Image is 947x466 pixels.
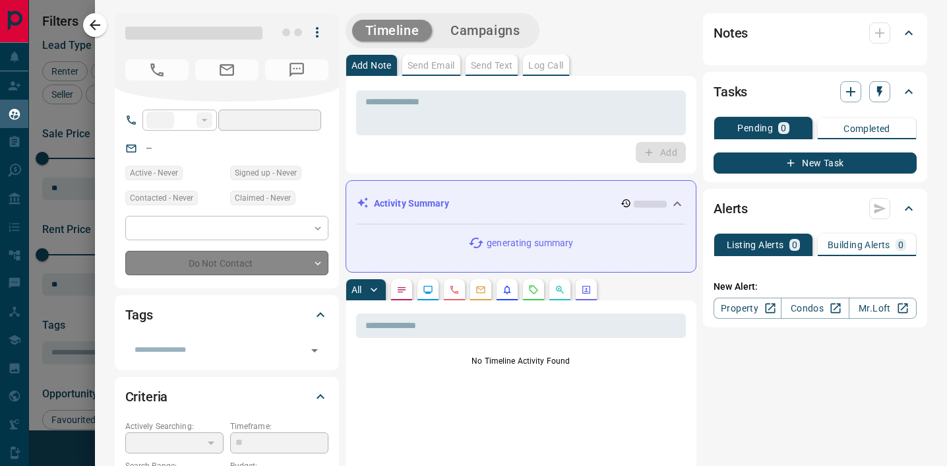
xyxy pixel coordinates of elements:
span: No Number [265,59,328,81]
button: Open [305,341,324,360]
svg: Requests [528,284,539,295]
a: Mr.Loft [849,298,917,319]
h2: Tasks [714,81,747,102]
div: Activity Summary [357,191,685,216]
a: Condos [781,298,849,319]
svg: Calls [449,284,460,295]
p: Activity Summary [374,197,449,211]
h2: Notes [714,22,748,44]
p: Timeframe: [230,420,328,432]
h2: Criteria [125,386,168,407]
p: generating summary [487,236,573,250]
p: All [351,285,362,294]
span: No Number [125,59,189,81]
p: Pending [737,123,773,133]
svg: Listing Alerts [502,284,512,295]
p: 0 [898,240,903,250]
svg: Emails [475,284,486,295]
span: No Email [195,59,259,81]
h2: Tags [125,304,153,325]
p: Actively Searching: [125,420,224,432]
p: New Alert: [714,280,917,294]
svg: Agent Actions [581,284,592,295]
div: Tasks [714,76,917,108]
span: Claimed - Never [235,191,291,205]
span: Signed up - Never [235,166,297,180]
p: No Timeline Activity Found [356,355,686,367]
svg: Opportunities [555,284,565,295]
p: Listing Alerts [727,240,784,250]
div: Alerts [714,193,917,224]
svg: Lead Browsing Activity [423,284,433,295]
div: Do Not Contact [125,251,328,275]
a: Property [714,298,781,319]
p: Completed [843,124,890,133]
span: Active - Never [130,166,178,180]
svg: Notes [396,284,407,295]
div: Tags [125,299,328,331]
p: Building Alerts [828,240,890,250]
button: New Task [714,152,917,174]
button: Campaigns [437,20,533,42]
p: 0 [781,123,786,133]
span: Contacted - Never [130,191,193,205]
div: Notes [714,17,917,49]
p: 0 [792,240,797,250]
p: Add Note [351,61,392,70]
div: Criteria [125,381,328,413]
h2: Alerts [714,198,748,219]
a: -- [146,143,152,153]
button: Timeline [352,20,433,42]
